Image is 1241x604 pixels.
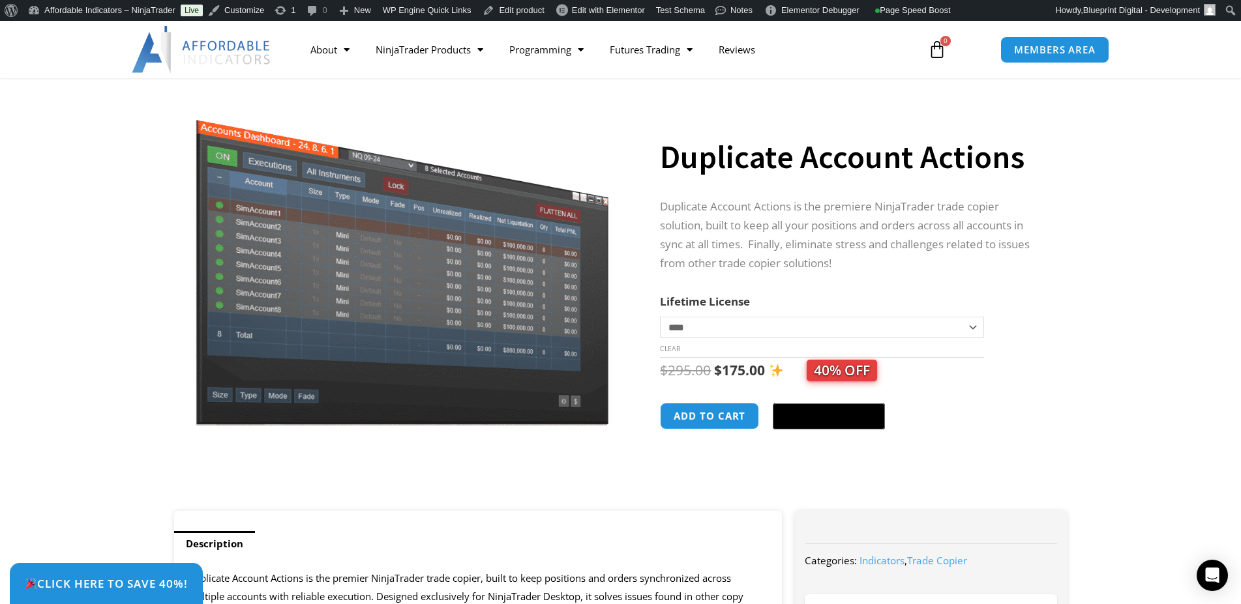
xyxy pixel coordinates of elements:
div: Open Intercom Messenger [1197,560,1228,591]
p: Duplicate Account Actions is the premiere NinjaTrader trade copier solution, built to keep all yo... [660,197,1041,273]
a: Clear options [660,344,680,353]
iframe: PayPal Message 1 [660,446,1041,458]
a: Reviews [706,35,768,65]
a: Description [174,531,255,556]
h1: Duplicate Account Actions [660,134,1041,180]
label: Lifetime License [660,294,750,309]
a: Futures Trading [597,35,706,65]
bdi: 295.00 [660,361,711,379]
span: Click Here to save 40%! [25,578,188,589]
span: $ [660,361,668,379]
a: About [297,35,363,65]
img: ✨ [770,364,783,377]
bdi: 175.00 [714,361,765,379]
button: Add to cart [660,403,759,429]
a: Programming [496,35,597,65]
a: 0 [908,31,966,68]
button: Buy with GPay [773,403,885,429]
a: Trade Copier [907,554,967,567]
img: LogoAI | Affordable Indicators – NinjaTrader [132,26,272,73]
a: NinjaTrader Products [363,35,496,65]
a: MEMBERS AREA [1000,36,1109,63]
span: , [860,554,967,567]
span: 40% OFF [807,360,877,381]
span: Edit with Elementor [572,5,645,15]
nav: Menu [297,35,913,65]
span: 0 [940,36,951,46]
img: 🎉 [25,578,37,589]
a: Indicators [860,554,905,567]
a: Live [181,5,203,16]
span: $ [714,361,722,379]
span: Blueprint Digital - Development [1083,5,1200,15]
span: MEMBERS AREA [1014,45,1096,55]
a: 🎉Click Here to save 40%! [10,563,203,604]
span: Categories: [805,554,857,567]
